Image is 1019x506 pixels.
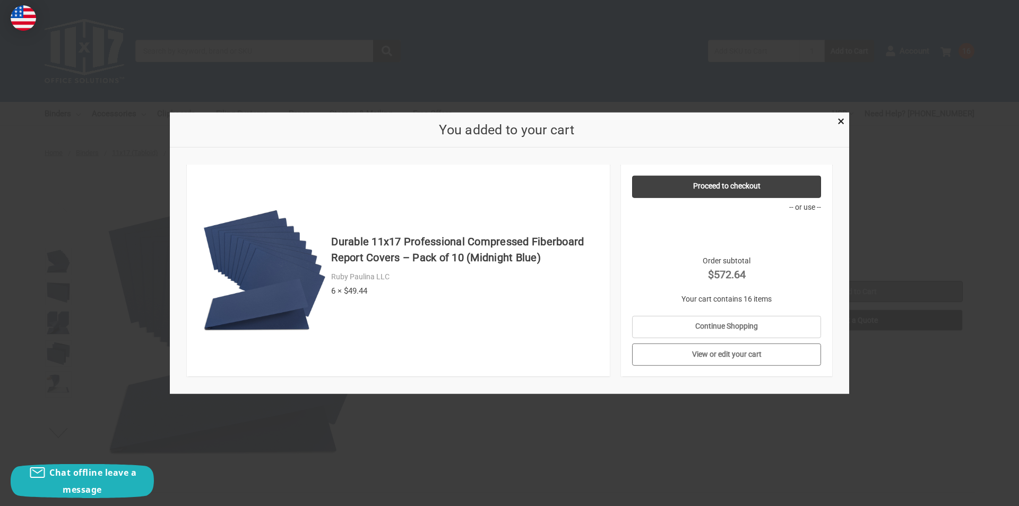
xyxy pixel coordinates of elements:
a: Continue Shopping [632,315,822,338]
h2: You added to your cart [187,119,827,140]
a: Close [835,115,847,126]
p: -- or use -- [632,201,822,212]
div: Order subtotal [632,255,822,282]
span: × [837,114,844,129]
p: Your cart contains 16 items [632,293,822,304]
div: 6 × $49.44 [331,285,599,297]
a: View or edit your cart [632,344,822,366]
button: Chat offline leave a message [11,464,154,498]
h4: Durable 11x17 Professional Compressed Fiberboard Report Covers – Pack of 10 (Midnight Blue) [331,234,599,265]
a: Proceed to checkout [632,175,822,198]
strong: $572.64 [632,266,822,282]
img: Durable 11x17 Professional Compressed Fiberboard Report Covers – Pack of 10 (Midnight Blue) [203,209,326,332]
span: Chat offline leave a message [49,467,136,495]
div: Ruby Paulina LLC [331,271,599,282]
img: duty and tax information for United States [11,5,36,31]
